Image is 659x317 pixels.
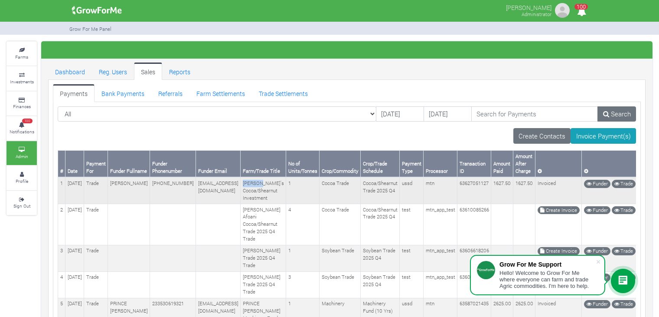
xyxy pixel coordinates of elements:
[522,11,551,17] small: Administrator
[612,180,636,188] a: Trade
[286,151,320,177] th: No of Units/Tonnes
[612,300,636,308] a: Trade
[597,106,636,122] a: Search
[189,84,252,102] a: Farm Settlements
[241,177,286,204] td: [PERSON_NAME]'s Cocoa/Shearnut Investment
[538,247,580,255] a: Create Invoice
[84,204,108,245] td: Trade
[471,106,598,122] input: Search for Payments
[513,177,535,204] td: 1627.50
[58,177,65,204] td: 1
[134,63,162,80] a: Sales
[573,2,590,21] i: Notifications
[92,63,134,80] a: Reg. Users
[13,203,30,209] small: Sign Out
[53,84,95,102] a: Payments
[108,177,150,204] td: [PERSON_NAME]
[574,4,588,10] span: 100
[457,204,491,245] td: 63610085266
[400,271,424,298] td: test
[457,245,491,271] td: 63606618206
[151,84,189,102] a: Referrals
[286,271,320,298] td: 3
[7,191,37,215] a: Sign Out
[7,116,37,140] a: 100 Notifications
[58,271,65,298] td: 4
[424,151,457,177] th: Processor
[150,177,196,204] td: [PHONE_NUMBER]
[84,245,108,271] td: Trade
[535,177,582,204] td: Invoiced
[69,2,125,19] img: growforme image
[538,206,580,215] a: Create Invoice
[457,151,491,177] th: Transaction ID
[7,141,37,165] a: Admin
[241,245,286,271] td: [PERSON_NAME] Trade 2025 Q4 Trade
[424,106,472,122] input: DD/MM/YYYY
[361,271,400,298] td: Soybean Trade 2025 Q4
[65,151,84,177] th: Date
[554,2,571,19] img: growforme image
[15,54,28,60] small: Farms
[241,204,286,245] td: [PERSON_NAME] Afoani Cocoa/Shearnut Trade 2025 Q4 Trade
[400,245,424,271] td: test
[424,204,457,245] td: mtn_app_test
[320,271,361,298] td: Soybean Trade
[84,151,108,177] th: Payment For
[457,177,491,204] td: 63627051127
[457,271,491,298] td: 63605903716
[286,245,320,271] td: 1
[16,178,28,184] small: Profile
[361,245,400,271] td: Soybean Trade 2025 Q4
[320,177,361,204] td: Cocoa Trade
[400,151,424,177] th: Payment Type
[7,166,37,190] a: Profile
[10,79,34,85] small: Investments
[95,84,151,102] a: Bank Payments
[424,245,457,271] td: mtn_app_test
[22,119,33,124] span: 100
[612,247,636,255] a: Trade
[584,180,610,188] a: Funder
[65,177,84,204] td: [DATE]
[65,204,84,245] td: [DATE]
[58,245,65,271] td: 3
[361,177,400,204] td: Cocoa/Shearnut Trade 2025 Q4
[58,204,65,245] td: 2
[584,206,610,215] a: Funder
[573,8,590,17] a: 100
[499,270,596,289] div: Hello! Welcome to Grow For Me where everyone can farm and trade Agric commodities. I'm here to help.
[48,63,92,80] a: Dashboard
[513,151,535,177] th: Amount After Charge
[241,151,286,177] th: Farm/Trade Title
[65,245,84,271] td: [DATE]
[513,128,571,144] a: Create Contacts
[69,26,111,32] small: Grow For Me Panel
[286,177,320,204] td: 1
[376,106,424,122] input: DD/MM/YYYY
[584,247,610,255] a: Funder
[320,204,361,245] td: Cocoa Trade
[612,206,636,215] a: Trade
[491,177,513,204] td: 1627.50
[10,129,34,135] small: Notifications
[584,300,610,308] a: Funder
[252,84,315,102] a: Trade Settlements
[150,151,196,177] th: Funder Phonenumber
[241,271,286,298] td: [PERSON_NAME] Trade 2025 Q4 Trade
[162,63,197,80] a: Reports
[361,151,400,177] th: Crop/Trade Schedule
[491,151,513,177] th: Amount Paid
[84,271,108,298] td: Trade
[196,151,241,177] th: Funder Email
[506,2,551,12] p: [PERSON_NAME]
[286,204,320,245] td: 4
[320,151,361,177] th: Crop/Commodity
[7,92,37,116] a: Finances
[108,151,150,177] th: Funder Fullname
[65,271,84,298] td: [DATE]
[361,204,400,245] td: Cocoa/Shearnut Trade 2025 Q4
[196,177,241,204] td: [EMAIL_ADDRESS][DOMAIN_NAME]
[7,66,37,90] a: Investments
[16,153,28,159] small: Admin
